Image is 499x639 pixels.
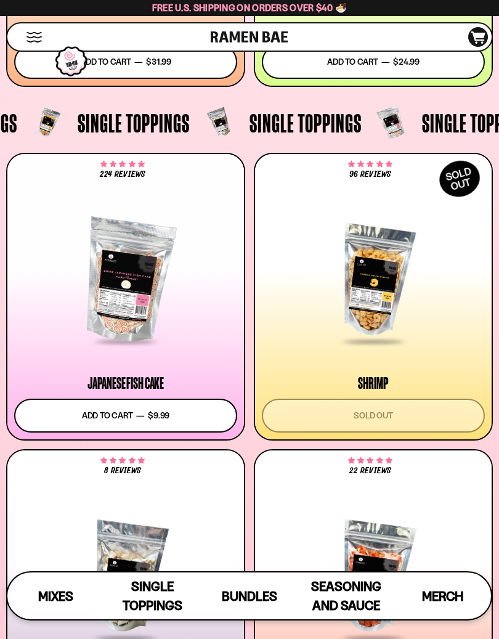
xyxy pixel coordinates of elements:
span: 4.86 stars [348,458,392,463]
span: 4.76 stars [100,162,144,167]
span: Seasoning and Sauce [311,579,381,613]
div: Japanese Fish Cake [87,376,164,391]
div: SOLD OUT [433,154,486,203]
span: Mixes [38,588,73,604]
span: 22 reviews [349,466,391,475]
button: Add to cart — $31.99 [14,45,237,79]
a: Mixes [7,572,104,619]
span: Bundles [222,588,277,604]
span: 96 reviews [349,170,391,179]
a: 4.76 stars 224 reviews Japanese Fish Cake Add to cart — $9.99 [6,153,245,441]
span: Merch [422,588,463,604]
span: Single Toppings [249,110,362,136]
span: Free U.S. Shipping on Orders over $40 🍜 [152,2,347,14]
a: Single Toppings [104,572,201,619]
span: Single Toppings [123,579,182,613]
button: Mobile Menu Trigger [26,32,43,43]
a: Bundles [201,572,298,619]
span: 4.75 stars [100,458,144,463]
span: Single Toppings [78,110,190,136]
a: SOLDOUT 4.90 stars 96 reviews Shrimp Sold out [254,153,493,441]
a: Seasoning and Sauce [298,572,394,619]
span: 4.90 stars [348,162,392,167]
button: Add to cart — $24.99 [262,45,485,79]
div: Shrimp [358,376,388,391]
span: 224 reviews [100,170,145,179]
button: Add to cart — $9.99 [14,399,237,433]
span: 8 reviews [104,466,141,475]
a: Merch [394,572,491,619]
